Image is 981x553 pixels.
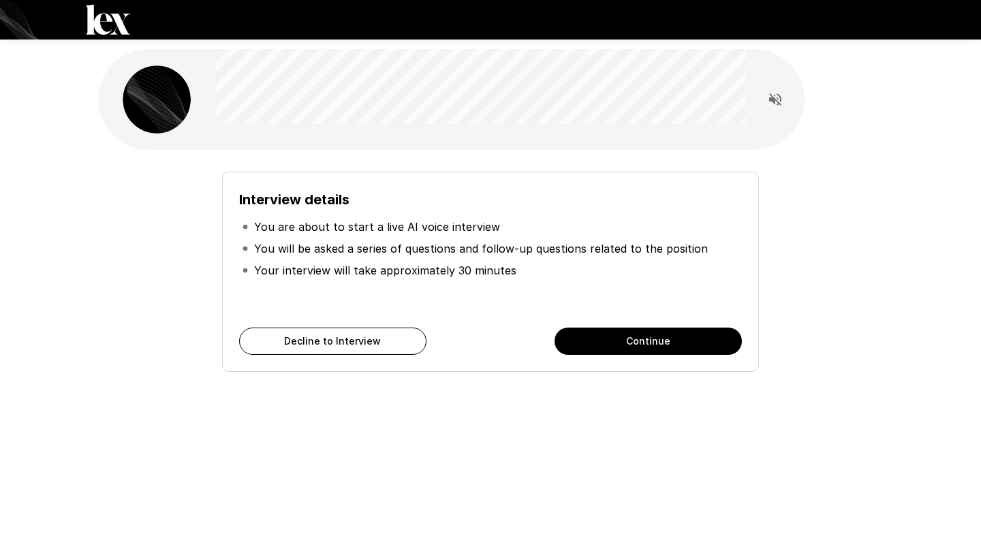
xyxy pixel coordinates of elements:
p: You are about to start a live AI voice interview [254,219,500,235]
button: Continue [555,328,742,355]
img: lex_avatar2.png [123,65,191,133]
p: You will be asked a series of questions and follow-up questions related to the position [254,240,708,257]
b: Interview details [239,191,349,208]
button: Read questions aloud [762,86,789,113]
p: Your interview will take approximately 30 minutes [254,262,516,279]
button: Decline to Interview [239,328,426,355]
